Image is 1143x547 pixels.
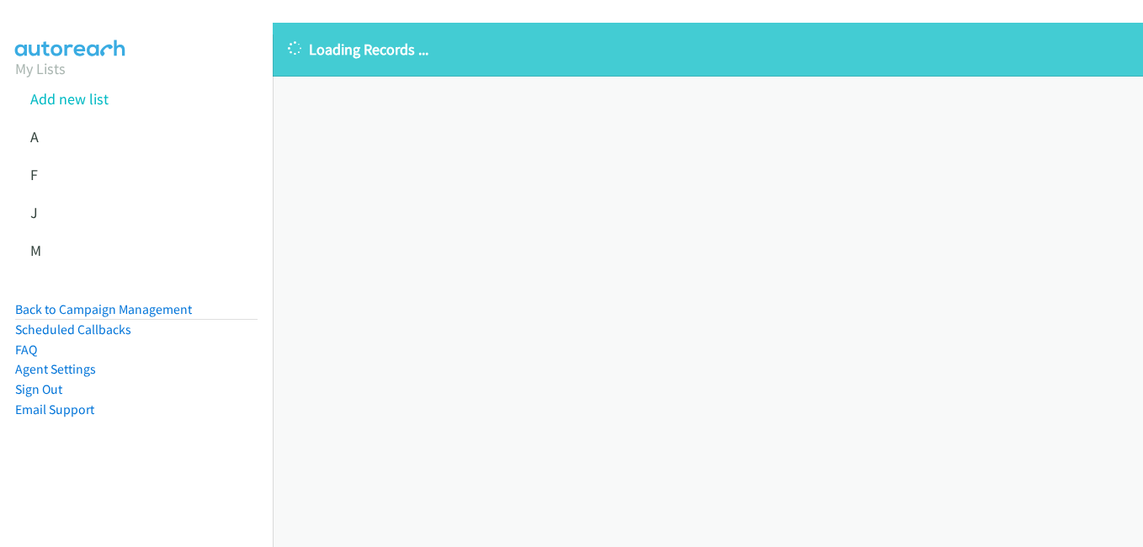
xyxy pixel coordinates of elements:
[15,321,131,337] a: Scheduled Callbacks
[30,241,41,260] a: M
[30,203,38,222] a: J
[30,89,109,109] a: Add new list
[15,401,94,417] a: Email Support
[15,301,192,317] a: Back to Campaign Management
[15,361,96,377] a: Agent Settings
[30,165,38,184] a: F
[15,381,62,397] a: Sign Out
[288,38,1128,61] p: Loading Records ...
[15,342,37,358] a: FAQ
[30,127,39,146] a: A
[15,59,66,78] a: My Lists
